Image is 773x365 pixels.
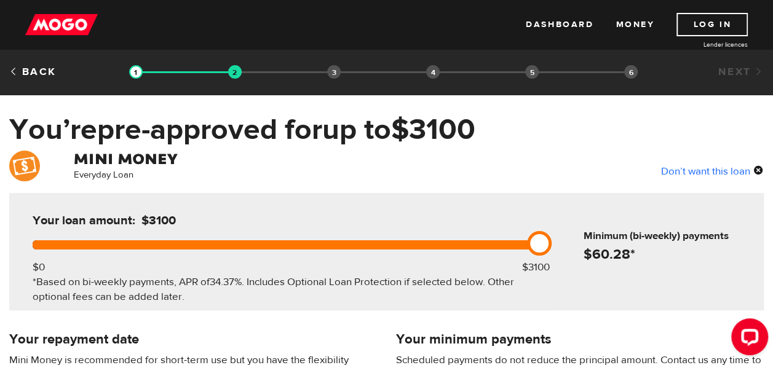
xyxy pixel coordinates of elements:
[592,245,630,263] span: 60.28
[661,163,764,179] div: Don’t want this loan
[141,213,176,228] span: $3100
[9,65,57,79] a: Back
[521,260,549,275] div: $3100
[210,275,242,289] span: 34.37%
[33,260,45,275] div: $0
[583,229,759,243] h6: Minimum (bi-weekly) payments
[9,331,378,348] h4: Your repayment date
[656,40,748,49] a: Lender licences
[9,114,764,146] h1: You’re pre-approved for up to
[583,246,759,263] h4: $
[676,13,748,36] a: Log In
[228,65,242,79] img: transparent-188c492fd9eaac0f573672f40bb141c2.gif
[33,213,279,228] h5: Your loan amount:
[721,313,773,365] iframe: LiveChat chat widget
[391,111,475,148] span: $3100
[33,275,534,304] div: *Based on bi-weekly payments, APR of . Includes Optional Loan Protection if selected below. Other...
[25,13,98,36] img: mogo_logo-11ee424be714fa7cbb0f0f49df9e16ec.png
[616,13,654,36] a: Money
[526,13,593,36] a: Dashboard
[129,65,143,79] img: transparent-188c492fd9eaac0f573672f40bb141c2.gif
[396,331,764,348] h4: Your minimum payments
[718,65,764,79] a: Next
